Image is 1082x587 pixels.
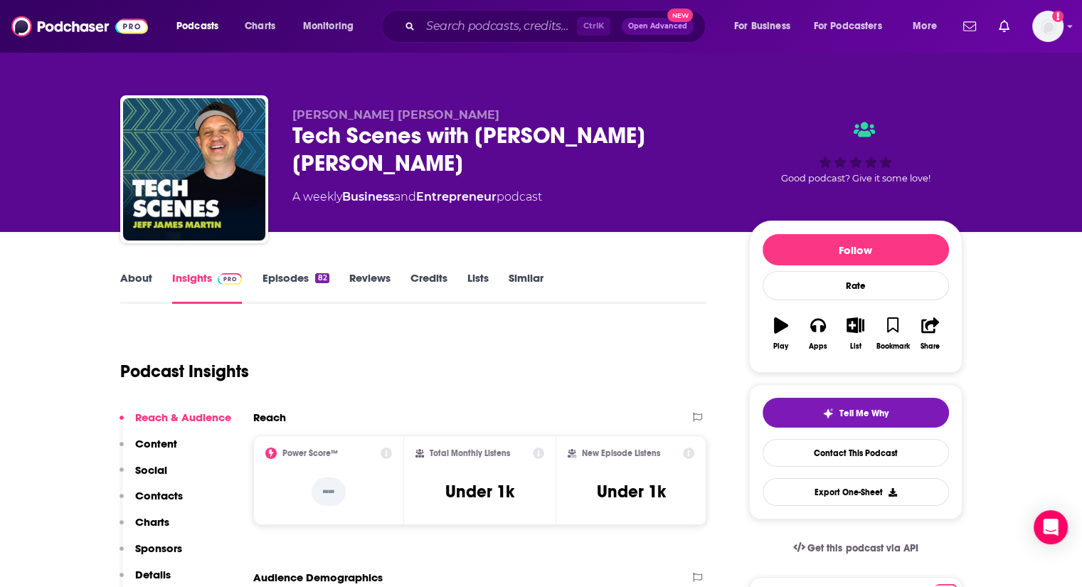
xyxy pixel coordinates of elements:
[135,489,183,502] p: Contacts
[135,463,167,477] p: Social
[135,411,231,424] p: Reach & Audience
[282,448,338,458] h2: Power Score™
[628,23,687,30] span: Open Advanced
[349,271,391,304] a: Reviews
[293,15,372,38] button: open menu
[782,531,930,566] a: Get this podcast via API
[763,439,949,467] a: Contact This Podcast
[667,9,693,22] span: New
[921,342,940,351] div: Share
[120,271,152,304] a: About
[176,16,218,36] span: Podcasts
[1032,11,1064,42] span: Logged in as patiencebaldacci
[172,271,243,304] a: InsightsPodchaser Pro
[120,515,169,541] button: Charts
[1034,510,1068,544] div: Open Intercom Messenger
[235,15,284,38] a: Charts
[911,308,948,359] button: Share
[120,361,249,382] h1: Podcast Insights
[577,17,610,36] span: Ctrl K
[876,342,909,351] div: Bookmark
[135,568,171,581] p: Details
[395,10,719,43] div: Search podcasts, credits, & more...
[734,16,790,36] span: For Business
[822,408,834,419] img: tell me why sparkle
[120,463,167,490] button: Social
[394,190,416,203] span: and
[315,273,329,283] div: 82
[135,515,169,529] p: Charts
[809,342,827,351] div: Apps
[800,308,837,359] button: Apps
[166,15,237,38] button: open menu
[430,448,510,458] h2: Total Monthly Listens
[218,273,243,285] img: Podchaser Pro
[837,308,874,359] button: List
[763,478,949,506] button: Export One-Sheet
[874,308,911,359] button: Bookmark
[135,541,182,555] p: Sponsors
[509,271,543,304] a: Similar
[292,108,499,122] span: [PERSON_NAME] [PERSON_NAME]
[749,108,962,196] div: Good podcast? Give it some love!
[410,271,447,304] a: Credits
[839,408,889,419] span: Tell Me Why
[1052,11,1064,22] svg: Add a profile image
[814,16,882,36] span: For Podcasters
[120,489,183,515] button: Contacts
[1032,11,1064,42] button: Show profile menu
[807,542,918,554] span: Get this podcast via API
[11,13,148,40] img: Podchaser - Follow, Share and Rate Podcasts
[245,16,275,36] span: Charts
[120,541,182,568] button: Sponsors
[913,16,937,36] span: More
[773,342,788,351] div: Play
[312,477,346,506] p: --
[123,98,265,240] img: Tech Scenes with Jeff James Martin
[903,15,955,38] button: open menu
[582,448,660,458] h2: New Episode Listens
[622,18,694,35] button: Open AdvancedNew
[420,15,577,38] input: Search podcasts, credits, & more...
[253,411,286,424] h2: Reach
[958,14,982,38] a: Show notifications dropdown
[993,14,1015,38] a: Show notifications dropdown
[763,308,800,359] button: Play
[763,271,949,300] div: Rate
[781,173,930,184] span: Good podcast? Give it some love!
[120,411,231,437] button: Reach & Audience
[262,271,329,304] a: Episodes82
[303,16,354,36] span: Monitoring
[120,437,177,463] button: Content
[416,190,497,203] a: Entrepreneur
[805,15,903,38] button: open menu
[1032,11,1064,42] img: User Profile
[763,234,949,265] button: Follow
[135,437,177,450] p: Content
[467,271,489,304] a: Lists
[342,190,394,203] a: Business
[253,571,383,584] h2: Audience Demographics
[597,481,666,502] h3: Under 1k
[445,481,514,502] h3: Under 1k
[724,15,808,38] button: open menu
[763,398,949,428] button: tell me why sparkleTell Me Why
[850,342,861,351] div: List
[292,189,542,206] div: A weekly podcast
